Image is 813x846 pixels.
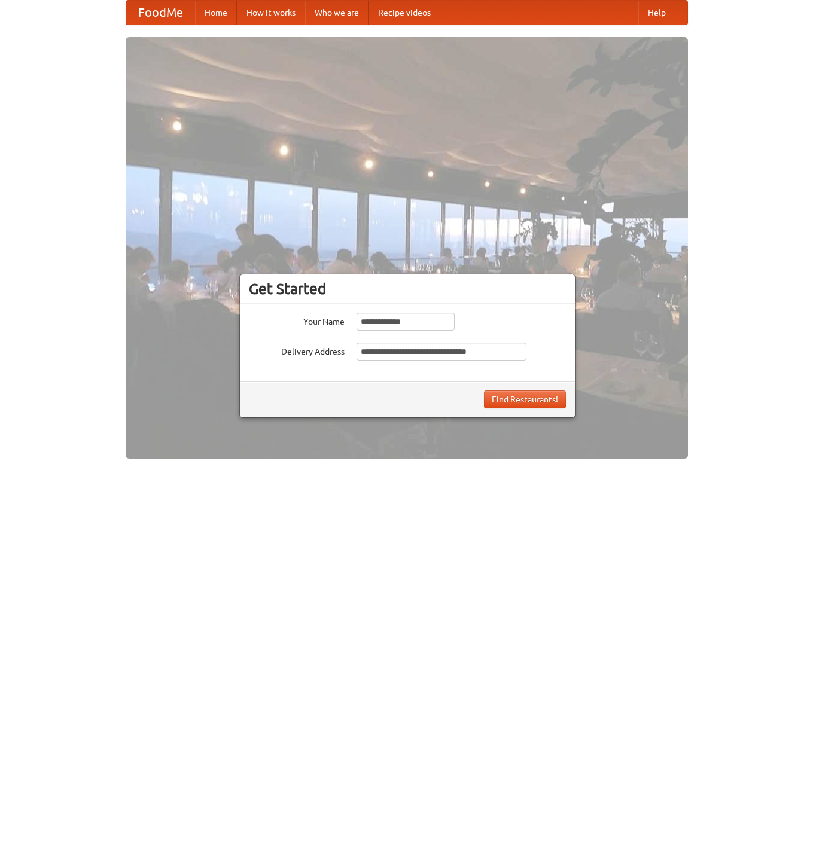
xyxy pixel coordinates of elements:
a: Recipe videos [369,1,440,25]
a: Who we are [305,1,369,25]
a: How it works [237,1,305,25]
h3: Get Started [249,280,566,298]
a: FoodMe [126,1,195,25]
label: Your Name [249,313,345,328]
button: Find Restaurants! [484,390,566,408]
label: Delivery Address [249,343,345,358]
a: Help [638,1,675,25]
a: Home [195,1,237,25]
